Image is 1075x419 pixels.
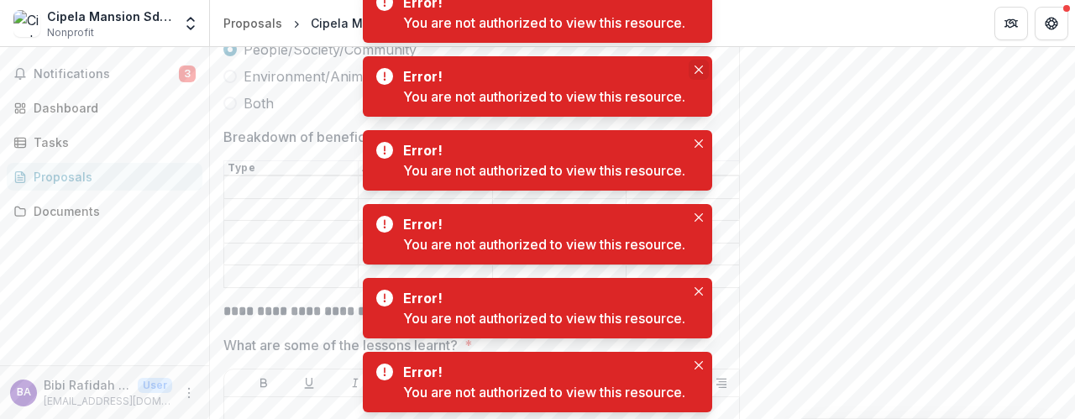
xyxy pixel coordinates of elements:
[403,13,685,33] div: You are not authorized to view this resource.
[224,161,359,176] th: Type
[244,93,274,113] span: Both
[689,60,709,80] button: Close
[34,99,189,117] div: Dashboard
[34,134,189,151] div: Tasks
[689,207,709,228] button: Close
[34,67,179,81] span: Notifications
[34,202,189,220] div: Documents
[244,39,417,60] span: People/Society/Community
[994,7,1028,40] button: Partners
[7,60,202,87] button: Notifications3
[403,288,679,308] div: Error!
[44,376,131,394] p: Bibi Rafidah [PERSON_NAME]
[403,66,679,86] div: Error!
[358,161,492,176] th: Age
[403,140,679,160] div: Error!
[403,160,685,181] div: You are not authorized to view this resource.
[217,11,289,35] a: Proposals
[403,382,685,402] div: You are not authorized to view this resource.
[689,355,709,375] button: Close
[403,308,685,328] div: You are not authorized to view this resource.
[179,383,199,403] button: More
[1035,7,1068,40] button: Get Help
[179,65,196,82] span: 3
[7,94,202,122] a: Dashboard
[403,214,679,234] div: Error!
[47,25,94,40] span: Nonprofit
[244,66,380,86] span: Environment/Animals
[403,362,679,382] div: Error!
[7,163,202,191] a: Proposals
[47,8,172,25] div: Cipela Mansion Sdn Bhd
[711,373,732,393] button: Align Right
[689,281,709,301] button: Close
[44,394,172,409] p: [EMAIL_ADDRESS][DOMAIN_NAME]
[34,168,189,186] div: Proposals
[311,14,587,32] div: Cipela Mansion Sdn Bhd - [GEOGRAPHIC_DATA]
[138,378,172,393] p: User
[7,197,202,225] a: Documents
[403,86,685,107] div: You are not authorized to view this resource.
[403,234,685,254] div: You are not authorized to view this resource.
[223,335,458,355] p: What are some of the lessons learnt?
[13,10,40,37] img: Cipela Mansion Sdn Bhd
[17,387,31,398] div: Bibi Rafidah Mohd Amin
[217,11,594,35] nav: breadcrumb
[299,373,319,393] button: Underline
[223,127,400,147] p: Breakdown of beneficiaries
[254,373,274,393] button: Bold
[223,14,282,32] div: Proposals
[179,7,202,40] button: Open entity switcher
[689,134,709,154] button: Close
[345,373,365,393] button: Italicize
[7,128,202,156] a: Tasks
